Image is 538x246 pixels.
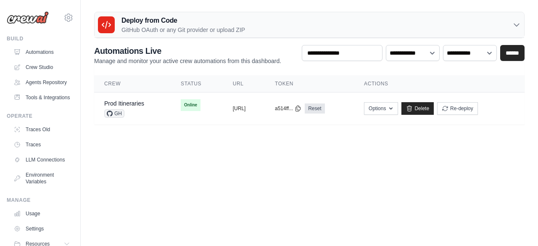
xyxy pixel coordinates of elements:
[354,75,525,93] th: Actions
[10,207,74,220] a: Usage
[181,99,200,111] span: Online
[94,57,281,65] p: Manage and monitor your active crew automations from this dashboard.
[171,75,223,93] th: Status
[7,35,74,42] div: Build
[401,102,434,115] a: Delete
[104,100,144,107] a: Prod Itineraries
[94,45,281,57] h2: Automations Live
[10,168,74,188] a: Environment Variables
[10,123,74,136] a: Traces Old
[104,109,124,118] span: GH
[121,26,245,34] p: GitHub OAuth or any Git provider or upload ZIP
[305,103,324,114] a: Reset
[7,113,74,119] div: Operate
[10,222,74,235] a: Settings
[10,138,74,151] a: Traces
[275,105,301,112] button: a514ff...
[10,45,74,59] a: Automations
[223,75,265,93] th: URL
[121,16,245,26] h3: Deploy from Code
[10,153,74,167] a: LLM Connections
[10,76,74,89] a: Agents Repository
[265,75,354,93] th: Token
[94,75,171,93] th: Crew
[10,91,74,104] a: Tools & Integrations
[364,102,398,115] button: Options
[10,61,74,74] a: Crew Studio
[437,102,478,115] button: Re-deploy
[7,11,49,24] img: Logo
[7,197,74,204] div: Manage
